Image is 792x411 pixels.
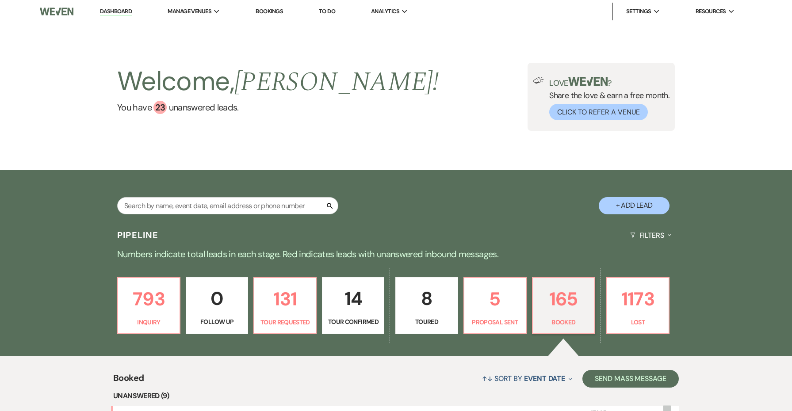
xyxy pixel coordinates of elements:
[696,7,726,16] span: Resources
[568,77,608,86] img: weven-logo-green.svg
[117,229,159,241] h3: Pipeline
[401,284,452,313] p: 8
[113,390,679,402] li: Unanswered (9)
[463,277,527,335] a: 5Proposal Sent
[627,224,675,247] button: Filters
[234,62,439,103] span: [PERSON_NAME] !
[538,284,589,314] p: 165
[524,374,565,383] span: Event Date
[328,284,379,313] p: 14
[532,277,595,335] a: 165Booked
[533,77,544,84] img: loud-speaker-illustration.svg
[123,284,174,314] p: 793
[395,277,458,335] a: 8Toured
[260,284,310,314] p: 131
[186,277,248,335] a: 0Follow Up
[191,284,242,313] p: 0
[153,101,167,114] div: 23
[549,104,648,120] button: Click to Refer a Venue
[544,77,670,120] div: Share the love & earn a free month.
[478,367,576,390] button: Sort By Event Date
[78,247,715,261] p: Numbers indicate total leads in each stage. Red indicates leads with unanswered inbound messages.
[117,277,180,335] a: 793Inquiry
[322,277,384,335] a: 14Tour Confirmed
[319,8,335,15] a: To Do
[113,371,144,390] span: Booked
[626,7,651,16] span: Settings
[328,317,379,327] p: Tour Confirmed
[117,101,439,114] a: You have 23 unanswered leads.
[582,370,679,388] button: Send Mass Message
[117,197,338,214] input: Search by name, event date, email address or phone number
[470,284,520,314] p: 5
[612,284,663,314] p: 1173
[168,7,211,16] span: Manage Venues
[256,8,283,15] a: Bookings
[549,77,670,87] p: Love ?
[123,317,174,327] p: Inquiry
[371,7,399,16] span: Analytics
[401,317,452,327] p: Toured
[117,63,439,101] h2: Welcome,
[40,2,73,21] img: Weven Logo
[253,277,317,335] a: 131Tour Requested
[538,317,589,327] p: Booked
[191,317,242,327] p: Follow Up
[482,374,493,383] span: ↑↓
[470,317,520,327] p: Proposal Sent
[612,317,663,327] p: Lost
[606,277,670,335] a: 1173Lost
[260,317,310,327] p: Tour Requested
[599,197,670,214] button: + Add Lead
[100,8,132,16] a: Dashboard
